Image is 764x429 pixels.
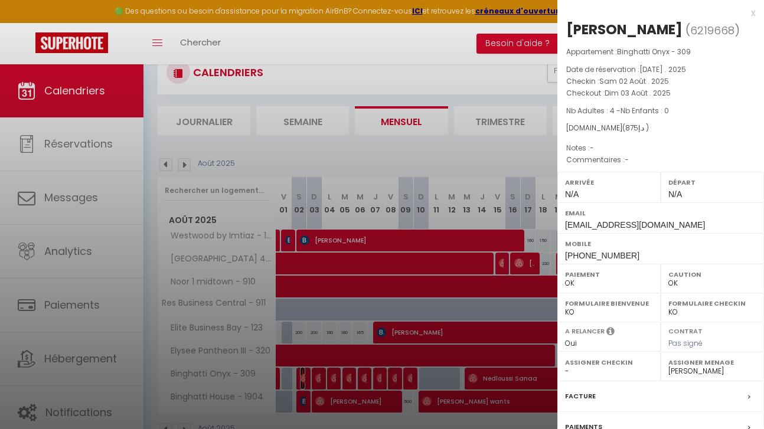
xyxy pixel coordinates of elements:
[566,154,755,166] p: Commentaires :
[621,106,669,116] span: Nb Enfants : 0
[565,390,596,402] label: Facture
[625,155,629,165] span: -
[566,123,755,134] div: [DOMAIN_NAME]
[622,123,649,133] span: ( د.إ )
[566,64,755,76] p: Date de réservation :
[565,356,653,368] label: Assigner Checkin
[566,87,755,99] p: Checkout :
[606,326,615,339] i: Sélectionner OUI si vous souhaiter envoyer les séquences de messages post-checkout
[685,22,740,38] span: ( )
[599,76,669,86] span: Sam 02 Août . 2025
[557,6,755,20] div: x
[565,176,653,188] label: Arrivée
[668,338,703,348] span: Pas signé
[668,268,756,280] label: Caution
[590,143,594,153] span: -
[565,189,579,199] span: N/A
[668,326,703,334] label: Contrat
[690,23,734,38] span: 6219668
[9,5,45,40] button: Ouvrir le widget de chat LiveChat
[566,46,755,58] p: Appartement :
[566,142,755,154] p: Notes :
[565,220,705,230] span: [EMAIL_ADDRESS][DOMAIN_NAME]
[617,47,691,57] span: Binghatti Onyx - 309
[565,326,605,336] label: A relancer
[565,238,756,250] label: Mobile
[565,297,653,309] label: Formulaire Bienvenue
[668,189,682,199] span: N/A
[566,76,755,87] p: Checkin :
[668,356,756,368] label: Assigner Menage
[566,20,683,39] div: [PERSON_NAME]
[605,88,671,98] span: Dim 03 Août . 2025
[668,176,756,188] label: Départ
[668,297,756,309] label: Formulaire Checkin
[565,251,639,260] span: [PHONE_NUMBER]
[639,64,686,74] span: [DATE] . 2025
[565,268,653,280] label: Paiement
[566,106,669,116] span: Nb Adultes : 4 -
[565,207,756,219] label: Email
[625,123,638,133] span: 875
